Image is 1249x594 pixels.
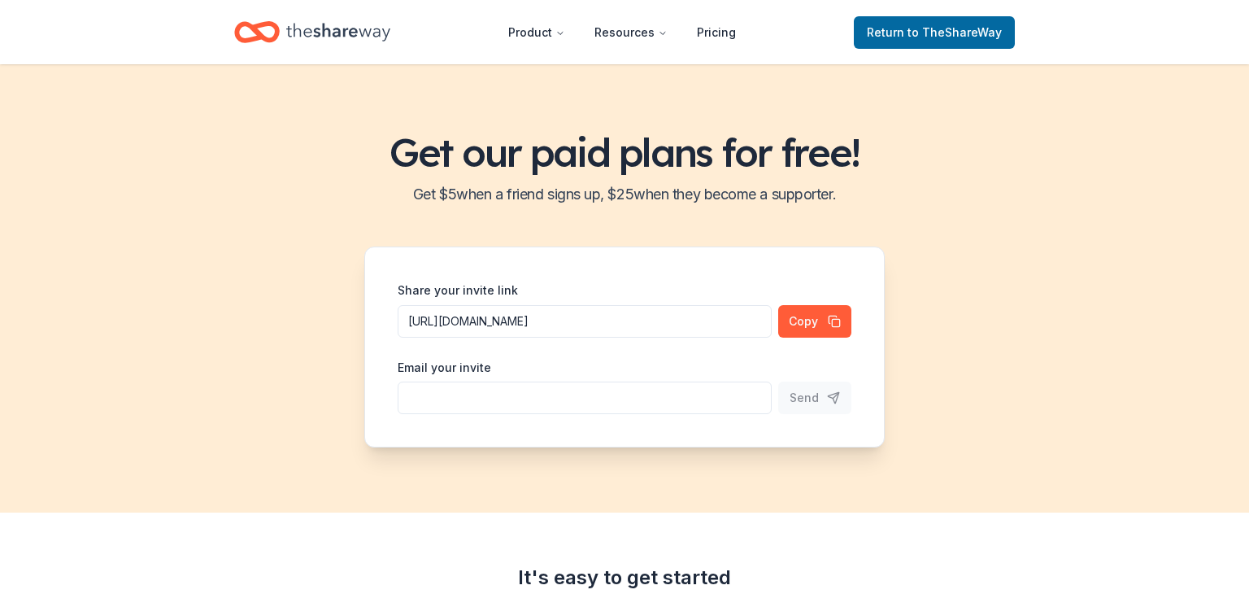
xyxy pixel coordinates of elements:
[495,13,749,51] nav: Main
[684,16,749,49] a: Pricing
[581,16,681,49] button: Resources
[495,16,578,49] button: Product
[778,305,851,338] button: Copy
[398,282,518,299] label: Share your invite link
[867,23,1002,42] span: Return
[20,181,1229,207] h2: Get $ 5 when a friend signs up, $ 25 when they become a supporter.
[907,25,1002,39] span: to TheShareWay
[234,565,1015,591] div: It's easy to get started
[234,13,390,51] a: Home
[398,360,491,376] label: Email your invite
[854,16,1015,49] a: Returnto TheShareWay
[20,129,1229,175] h1: Get our paid plans for free!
